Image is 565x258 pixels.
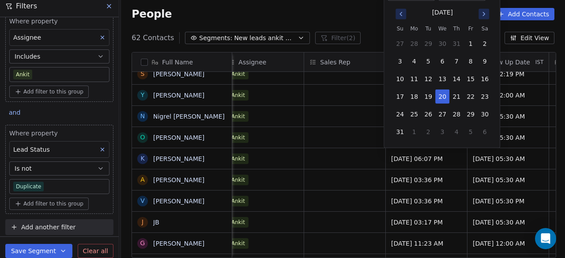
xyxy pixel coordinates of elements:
button: 16 [478,72,492,86]
button: 5 [421,54,435,68]
button: 29 [463,107,478,121]
button: 7 [449,54,463,68]
button: 17 [393,90,407,104]
button: 27 [393,37,407,51]
button: 9 [478,54,492,68]
button: 25 [407,107,421,121]
th: Saturday [478,24,492,33]
button: 14 [449,72,463,86]
button: 20 [435,90,449,104]
button: 4 [407,54,421,68]
th: Friday [463,24,478,33]
button: 2 [478,37,492,51]
th: Monday [407,24,421,33]
button: 28 [407,37,421,51]
button: 13 [435,72,449,86]
button: 5 [463,125,478,139]
button: 23 [478,90,492,104]
button: 2 [421,125,435,139]
button: 1 [463,37,478,51]
button: 31 [393,125,407,139]
button: 3 [393,54,407,68]
button: 12 [421,72,435,86]
button: 30 [435,37,449,51]
button: 22 [463,90,478,104]
th: Sunday [393,24,407,33]
button: 19 [421,90,435,104]
button: 3 [435,125,449,139]
button: 18 [407,90,421,104]
button: 15 [463,72,478,86]
button: 4 [449,125,463,139]
button: 21 [449,90,463,104]
button: 29 [421,37,435,51]
th: Tuesday [421,24,435,33]
button: 28 [449,107,463,121]
button: 24 [393,107,407,121]
button: 10 [393,72,407,86]
button: 30 [478,107,492,121]
button: 8 [463,54,478,68]
button: 6 [478,125,492,139]
button: 27 [435,107,449,121]
button: Go to next month [478,8,490,20]
button: 1 [407,125,421,139]
div: [DATE] [432,8,453,17]
th: Wednesday [435,24,449,33]
th: Thursday [449,24,463,33]
button: 26 [421,107,435,121]
button: 11 [407,72,421,86]
button: 31 [449,37,463,51]
button: 6 [435,54,449,68]
button: Go to previous month [395,8,407,20]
